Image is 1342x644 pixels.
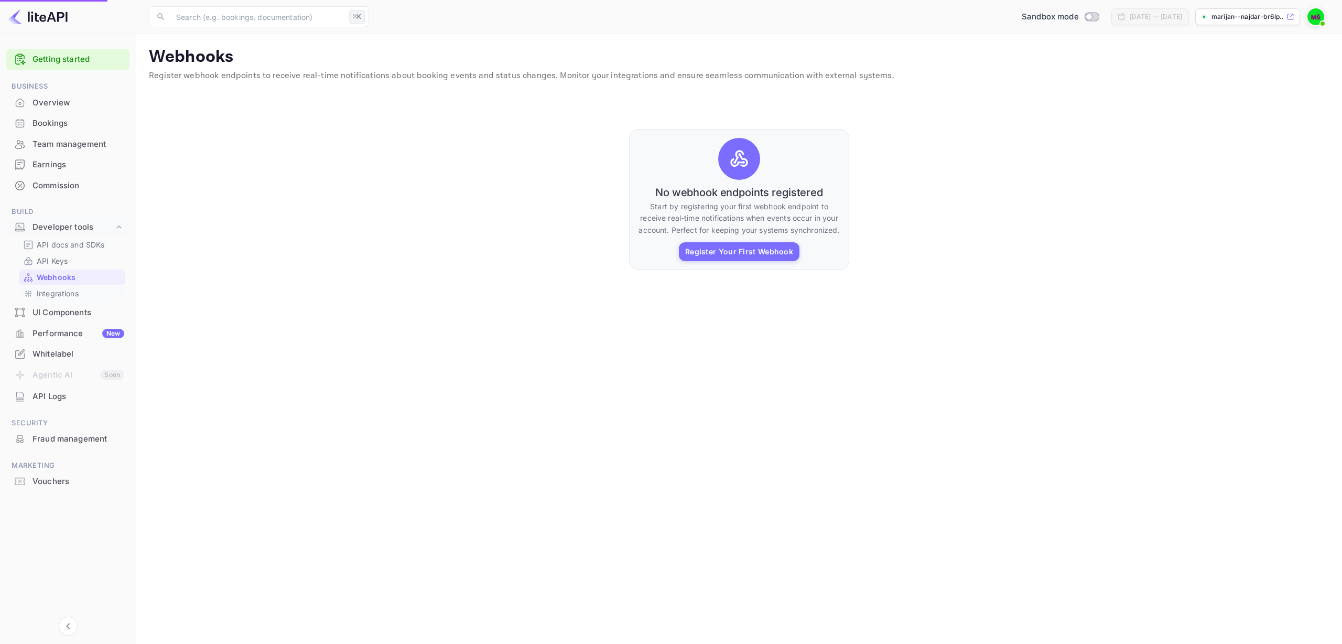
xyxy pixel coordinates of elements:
[6,471,129,492] div: Vouchers
[37,239,105,250] p: API docs and SDKs
[23,255,121,266] a: API Keys
[33,307,124,319] div: UI Components
[6,155,129,175] div: Earnings
[6,429,129,448] a: Fraud management
[102,329,124,338] div: New
[1211,12,1284,22] p: marijan--najdar-br6lp....
[6,134,129,154] a: Team management
[6,49,129,70] div: Getting started
[6,113,129,133] a: Bookings
[19,237,125,252] div: API docs and SDKs
[33,53,124,66] a: Getting started
[6,344,129,363] a: Whitelabel
[6,176,129,195] a: Commission
[6,344,129,364] div: Whitelabel
[23,272,121,283] a: Webhooks
[33,328,124,340] div: Performance
[655,186,823,199] h6: No webhook endpoints registered
[19,270,125,285] div: Webhooks
[170,6,345,27] input: Search (e.g. bookings, documentation)
[6,460,129,471] span: Marketing
[1018,11,1103,23] div: Switch to Production mode
[19,286,125,301] div: Integrations
[33,159,124,171] div: Earnings
[33,476,124,488] div: Vouchers
[33,117,124,130] div: Bookings
[1307,8,1324,25] img: Marijan Šnajdar
[1130,12,1182,22] div: [DATE] — [DATE]
[33,348,124,360] div: Whitelabel
[6,417,129,429] span: Security
[19,253,125,269] div: API Keys
[37,288,79,299] p: Integrations
[149,70,1329,82] p: Register webhook endpoints to receive real-time notifications about booking events and status cha...
[33,97,124,109] div: Overview
[638,201,840,236] p: Start by registering your first webhook endpoint to receive real-time notifications when events o...
[6,471,129,491] a: Vouchers
[6,387,129,407] div: API Logs
[6,113,129,134] div: Bookings
[23,239,121,250] a: API docs and SDKs
[6,93,129,113] div: Overview
[6,81,129,92] span: Business
[37,272,75,283] p: Webhooks
[6,155,129,174] a: Earnings
[349,10,365,24] div: ⌘K
[6,387,129,406] a: API Logs
[6,324,129,343] a: PerformanceNew
[679,242,799,261] button: Register Your First Webhook
[33,180,124,192] div: Commission
[149,47,1329,68] p: Webhooks
[37,255,68,266] p: API Keys
[59,617,78,636] button: Collapse navigation
[33,433,124,445] div: Fraud management
[6,303,129,323] div: UI Components
[6,93,129,112] a: Overview
[6,206,129,218] span: Build
[6,134,129,155] div: Team management
[23,288,121,299] a: Integrations
[6,303,129,322] a: UI Components
[6,429,129,449] div: Fraud management
[8,8,68,25] img: LiteAPI logo
[33,138,124,151] div: Team management
[6,176,129,196] div: Commission
[33,391,124,403] div: API Logs
[1022,11,1079,23] span: Sandbox mode
[6,218,129,237] div: Developer tools
[6,324,129,344] div: PerformanceNew
[33,221,114,233] div: Developer tools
